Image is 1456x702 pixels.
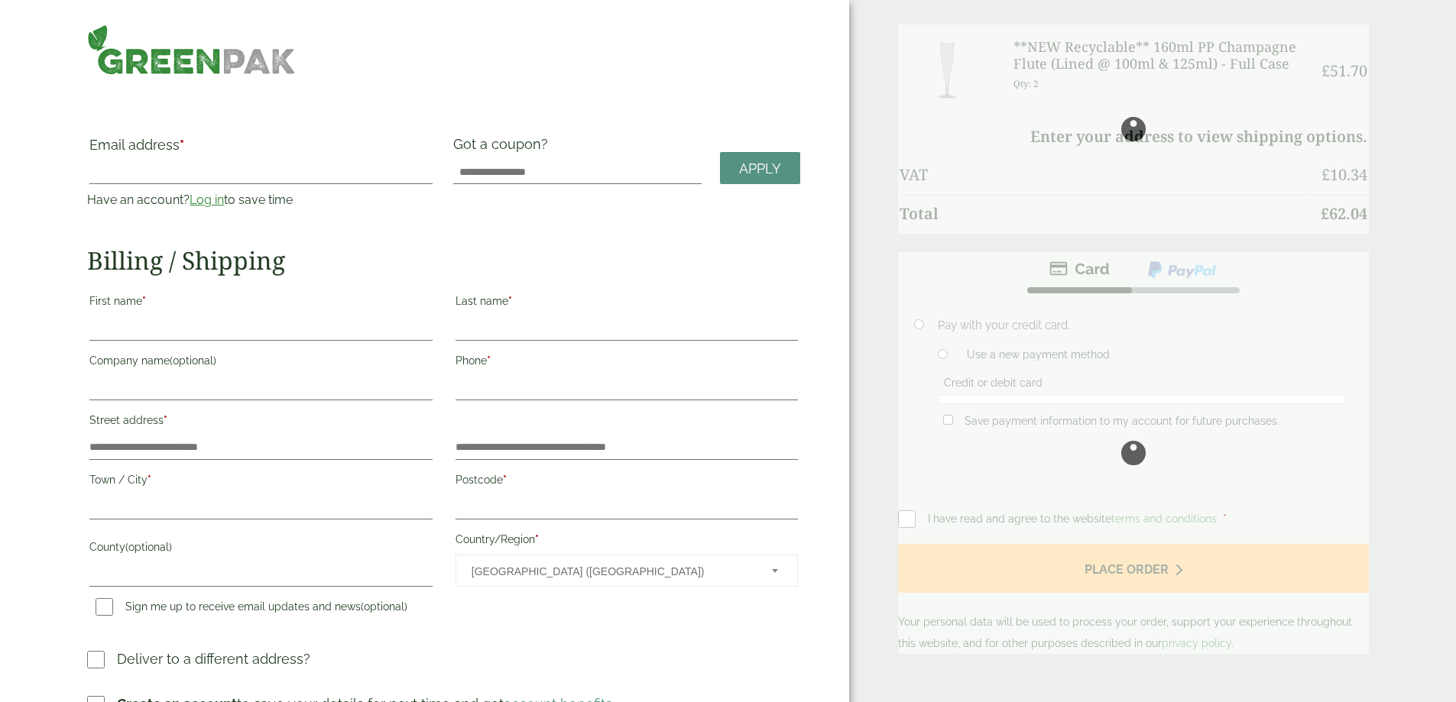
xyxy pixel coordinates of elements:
[89,409,432,435] label: Street address
[89,469,432,495] label: Town / City
[87,24,296,75] img: GreenPak Supplies
[148,474,151,486] abbr: required
[361,600,407,613] span: (optional)
[164,414,167,426] abbr: required
[89,350,432,376] label: Company name
[508,295,512,307] abbr: required
[190,192,224,207] a: Log in
[180,137,184,153] abbr: required
[170,354,216,367] span: (optional)
[472,555,751,587] span: United Kingdom (UK)
[125,541,172,553] span: (optional)
[456,350,798,376] label: Phone
[87,191,434,209] p: Have an account? to save time
[456,529,798,555] label: Country/Region
[453,136,554,160] label: Got a coupon?
[456,469,798,495] label: Postcode
[89,600,413,617] label: Sign me up to receive email updates and news
[739,160,781,177] span: Apply
[87,246,800,275] h2: Billing / Shipping
[142,295,146,307] abbr: required
[89,138,432,160] label: Email address
[96,598,113,616] input: Sign me up to receive email updates and news(optional)
[117,649,310,669] p: Deliver to a different address?
[456,290,798,316] label: Last name
[89,290,432,316] label: First name
[535,533,539,545] abbr: required
[89,536,432,562] label: County
[456,555,798,587] span: Country/Region
[503,474,507,486] abbr: required
[487,354,491,367] abbr: required
[720,152,800,185] a: Apply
